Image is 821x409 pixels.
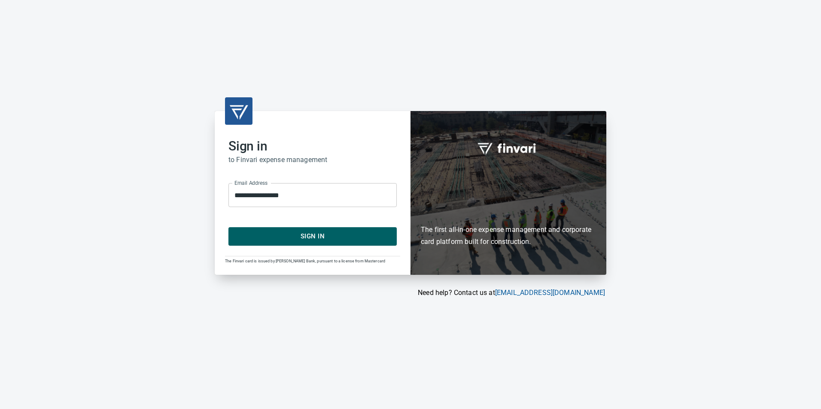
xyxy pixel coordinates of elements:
span: Sign In [238,231,387,242]
div: Finvari [410,111,606,274]
a: [EMAIL_ADDRESS][DOMAIN_NAME] [495,289,605,297]
span: The Finvari card is issued by [PERSON_NAME] Bank, pursuant to a license from Mastercard [225,259,385,263]
img: fullword_logo_white.png [476,138,541,158]
button: Sign In [228,227,397,245]
p: Need help? Contact us at [215,288,605,298]
h2: Sign in [228,138,397,154]
h6: The first all-in-one expense management and corporate card platform built for construction. [421,174,596,248]
img: transparent_logo.png [228,101,249,121]
h6: to Finvari expense management [228,154,397,166]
